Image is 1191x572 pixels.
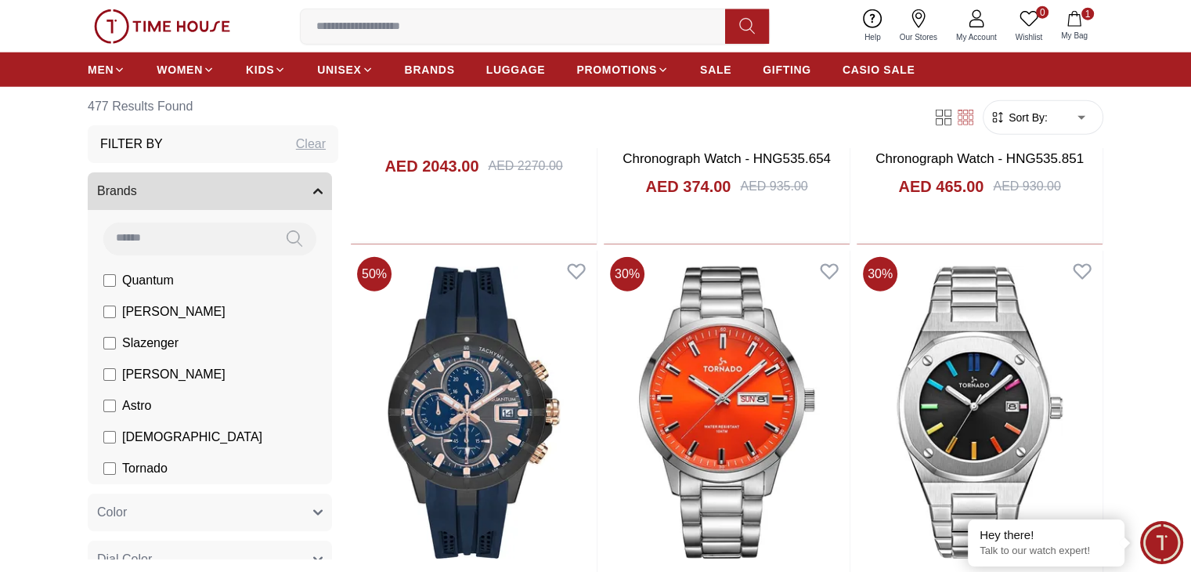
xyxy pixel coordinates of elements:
button: Brands [88,172,332,210]
p: Talk to our watch expert! [980,545,1113,558]
a: CASIO SALE [843,56,915,84]
span: Tornado [122,459,168,478]
a: UNISEX [317,56,373,84]
button: 1My Bag [1052,8,1097,45]
span: 0 [1036,6,1048,19]
span: Wishlist [1009,31,1048,43]
input: [DEMOGRAPHIC_DATA] [103,431,116,443]
span: Our Stores [893,31,944,43]
img: ... [94,9,230,44]
a: PROMOTIONS [576,56,669,84]
h4: AED 2043.00 [384,155,478,177]
a: 0Wishlist [1006,6,1052,46]
span: PROMOTIONS [576,62,657,78]
span: [PERSON_NAME] [122,365,226,384]
input: Slazenger [103,337,116,349]
a: Help [855,6,890,46]
span: KIDS [246,62,274,78]
h6: 477 Results Found [88,88,338,125]
input: Tornado [103,462,116,475]
span: 1 [1081,8,1094,20]
span: My Bag [1055,30,1094,42]
span: LUGGAGE [486,62,546,78]
span: CASIO SALE [843,62,915,78]
div: Clear [296,135,326,154]
div: Chat Widget [1140,521,1183,564]
a: GIFTING [763,56,811,84]
input: [PERSON_NAME] [103,368,116,381]
span: 50 % [357,257,392,291]
div: Hey there! [980,527,1113,543]
h3: Filter By [100,135,163,154]
span: SALE [700,62,731,78]
span: [PERSON_NAME] [122,302,226,321]
div: AED 935.00 [740,177,807,196]
h4: AED 374.00 [645,176,731,197]
a: BRANDS [405,56,455,84]
span: Sort By: [1005,110,1048,125]
input: [PERSON_NAME] [103,306,116,318]
div: AED 930.00 [993,177,1060,196]
h4: AED 465.00 [898,176,983,197]
span: MEN [88,62,114,78]
span: BRANDS [405,62,455,78]
span: Color [97,503,127,522]
span: Brands [97,182,137,201]
span: Slazenger [122,334,179,353]
span: Dial Color [97,550,152,569]
span: UNISEX [317,62,361,78]
span: WOMEN [157,62,203,78]
a: MEN [88,56,125,84]
button: Sort By: [990,110,1048,125]
span: 30 % [610,257,644,291]
span: 30 % [863,257,897,291]
input: Astro [103,400,116,412]
span: Astro [122,396,151,415]
span: My Account [950,31,1003,43]
span: Quantum [122,271,174,290]
span: [DEMOGRAPHIC_DATA] [122,428,262,447]
button: Color [88,494,332,531]
input: Quantum [103,274,116,287]
a: WOMEN [157,56,215,84]
span: Help [858,31,887,43]
a: KIDS [246,56,286,84]
div: AED 2270.00 [488,157,562,176]
a: LUGGAGE [486,56,546,84]
a: Our Stores [890,6,947,46]
a: SALE [700,56,731,84]
span: GIFTING [763,62,811,78]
